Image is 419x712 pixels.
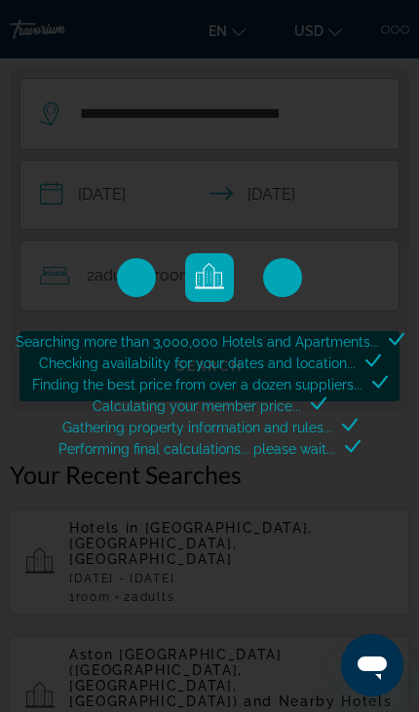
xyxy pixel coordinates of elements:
[58,441,335,457] span: Performing final calculations... please wait...
[32,377,362,393] span: Finding the best price from over a dozen suppliers...
[93,398,301,414] span: Calculating your member price...
[16,334,379,350] span: Searching more than 3,000,000 Hotels and Apartments...
[341,634,403,696] iframe: Кнопка для запуску вікна повідомлень
[39,356,356,371] span: Checking availability for your dates and location...
[62,420,332,435] span: Gathering property information and rules...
